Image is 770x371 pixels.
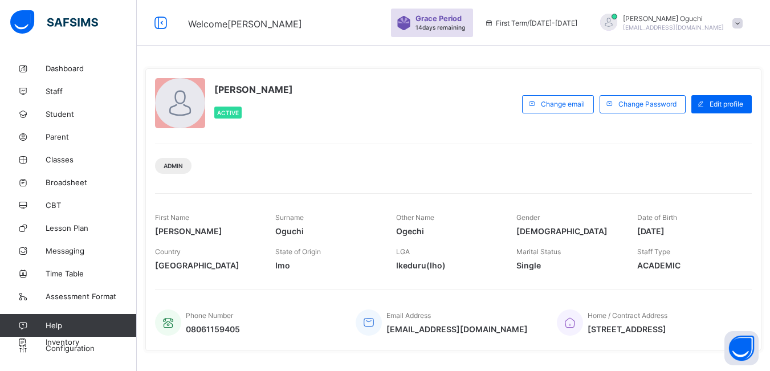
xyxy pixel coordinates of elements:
span: Change Password [618,100,677,108]
span: Messaging [46,246,137,255]
span: State of Origin [275,247,321,256]
span: Country [155,247,181,256]
span: Surname [275,213,304,222]
span: Phone Number [186,311,233,320]
span: Dashboard [46,64,137,73]
span: Oguchi [275,226,378,236]
span: ACADEMIC [637,260,740,270]
span: Other Name [396,213,434,222]
span: Imo [275,260,378,270]
span: Active [217,109,239,116]
span: [EMAIL_ADDRESS][DOMAIN_NAME] [386,324,528,334]
span: Ikeduru(Iho) [396,260,499,270]
span: 14 days remaining [415,24,465,31]
span: [EMAIL_ADDRESS][DOMAIN_NAME] [623,24,724,31]
span: Ogechi [396,226,499,236]
span: 08061159405 [186,324,240,334]
button: Open asap [724,331,759,365]
span: Assessment Format [46,292,137,301]
div: ChristinaOguchi [589,14,748,32]
span: Change email [541,100,585,108]
span: Welcome [PERSON_NAME] [188,18,302,30]
img: safsims [10,10,98,34]
span: [STREET_ADDRESS] [588,324,667,334]
span: Time Table [46,269,137,278]
span: Marital Status [516,247,561,256]
span: First Name [155,213,189,222]
span: Date of Birth [637,213,677,222]
span: CBT [46,201,137,210]
img: sticker-purple.71386a28dfed39d6af7621340158ba97.svg [397,16,411,30]
span: Parent [46,132,137,141]
span: Home / Contract Address [588,311,667,320]
span: Staff [46,87,137,96]
span: Grace Period [415,14,462,23]
span: Student [46,109,137,119]
span: Edit profile [710,100,743,108]
span: [DATE] [637,226,740,236]
span: LGA [396,247,410,256]
span: Email Address [386,311,431,320]
span: [GEOGRAPHIC_DATA] [155,260,258,270]
span: Staff Type [637,247,670,256]
span: [PERSON_NAME] Oguchi [623,14,724,23]
span: Help [46,321,136,330]
span: session/term information [484,19,577,27]
span: Single [516,260,620,270]
span: Lesson Plan [46,223,137,233]
span: [PERSON_NAME] [214,84,293,95]
span: Broadsheet [46,178,137,187]
span: [PERSON_NAME] [155,226,258,236]
span: Configuration [46,344,136,353]
span: Gender [516,213,540,222]
span: [DEMOGRAPHIC_DATA] [516,226,620,236]
span: Classes [46,155,137,164]
span: Admin [164,162,183,169]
